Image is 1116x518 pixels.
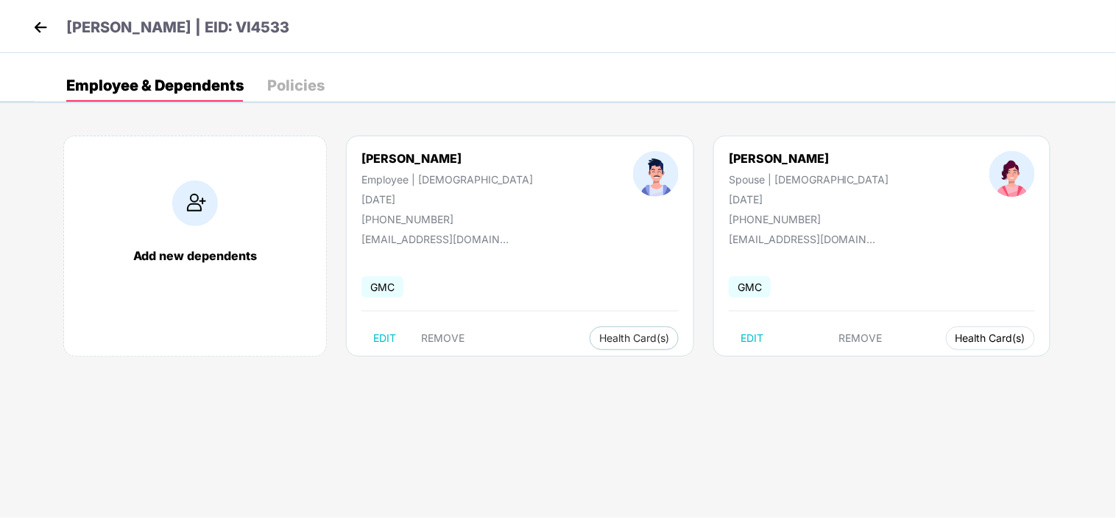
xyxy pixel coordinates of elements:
[66,78,244,93] div: Employee & Dependents
[66,16,289,39] p: [PERSON_NAME] | EID: VI4533
[741,332,763,344] span: EDIT
[361,276,403,298] span: GMC
[361,213,533,225] div: [PHONE_NUMBER]
[729,276,771,298] span: GMC
[421,332,465,344] span: REMOVE
[827,326,894,350] button: REMOVE
[946,326,1035,350] button: Health Card(s)
[729,173,889,186] div: Spouse | [DEMOGRAPHIC_DATA]
[361,173,533,186] div: Employee | [DEMOGRAPHIC_DATA]
[361,326,408,350] button: EDIT
[361,233,509,245] div: [EMAIL_ADDRESS][DOMAIN_NAME]
[29,16,52,38] img: back
[79,248,311,263] div: Add new dependents
[729,151,889,166] div: [PERSON_NAME]
[361,151,533,166] div: [PERSON_NAME]
[409,326,476,350] button: REMOVE
[172,181,218,226] img: addIcon
[729,193,889,206] div: [DATE]
[989,151,1035,197] img: profileImage
[729,326,775,350] button: EDIT
[267,78,325,93] div: Policies
[599,335,669,342] span: Health Card(s)
[373,332,396,344] span: EDIT
[729,213,889,225] div: [PHONE_NUMBER]
[590,326,679,350] button: Health Card(s)
[633,151,679,197] img: profileImage
[839,332,883,344] span: REMOVE
[361,193,533,206] div: [DATE]
[729,233,876,245] div: [EMAIL_ADDRESS][DOMAIN_NAME]
[956,335,1025,342] span: Health Card(s)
